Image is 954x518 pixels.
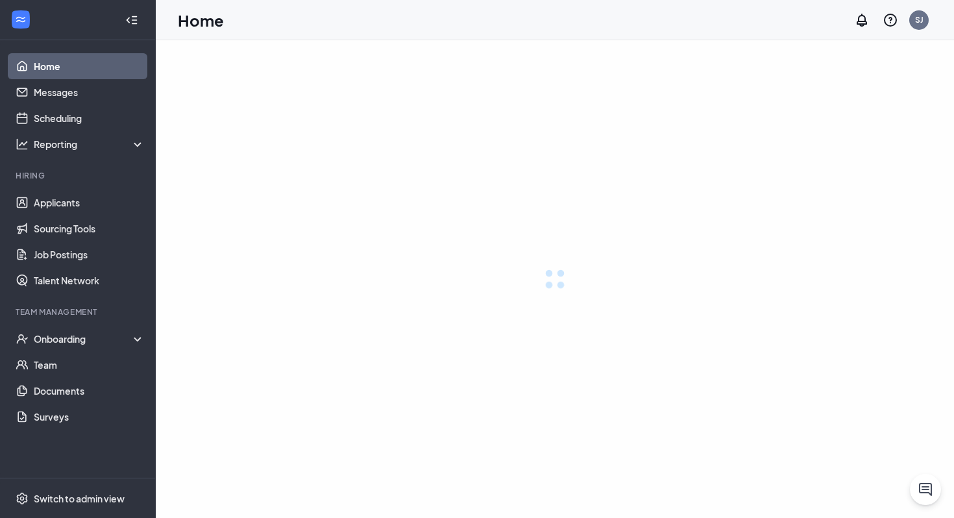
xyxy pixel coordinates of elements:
[178,9,224,31] h1: Home
[34,241,145,267] a: Job Postings
[14,13,27,26] svg: WorkstreamLogo
[915,14,923,25] div: SJ
[34,378,145,404] a: Documents
[34,404,145,430] a: Surveys
[34,267,145,293] a: Talent Network
[854,12,870,28] svg: Notifications
[34,105,145,131] a: Scheduling
[16,332,29,345] svg: UserCheck
[34,492,125,505] div: Switch to admin view
[16,492,29,505] svg: Settings
[34,216,145,241] a: Sourcing Tools
[918,482,933,497] svg: ChatActive
[910,474,941,505] button: ChatActive
[16,138,29,151] svg: Analysis
[34,332,145,345] div: Onboarding
[34,53,145,79] a: Home
[883,12,898,28] svg: QuestionInfo
[16,170,142,181] div: Hiring
[34,352,145,378] a: Team
[16,306,142,317] div: Team Management
[125,14,138,27] svg: Collapse
[34,138,145,151] div: Reporting
[34,79,145,105] a: Messages
[34,190,145,216] a: Applicants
